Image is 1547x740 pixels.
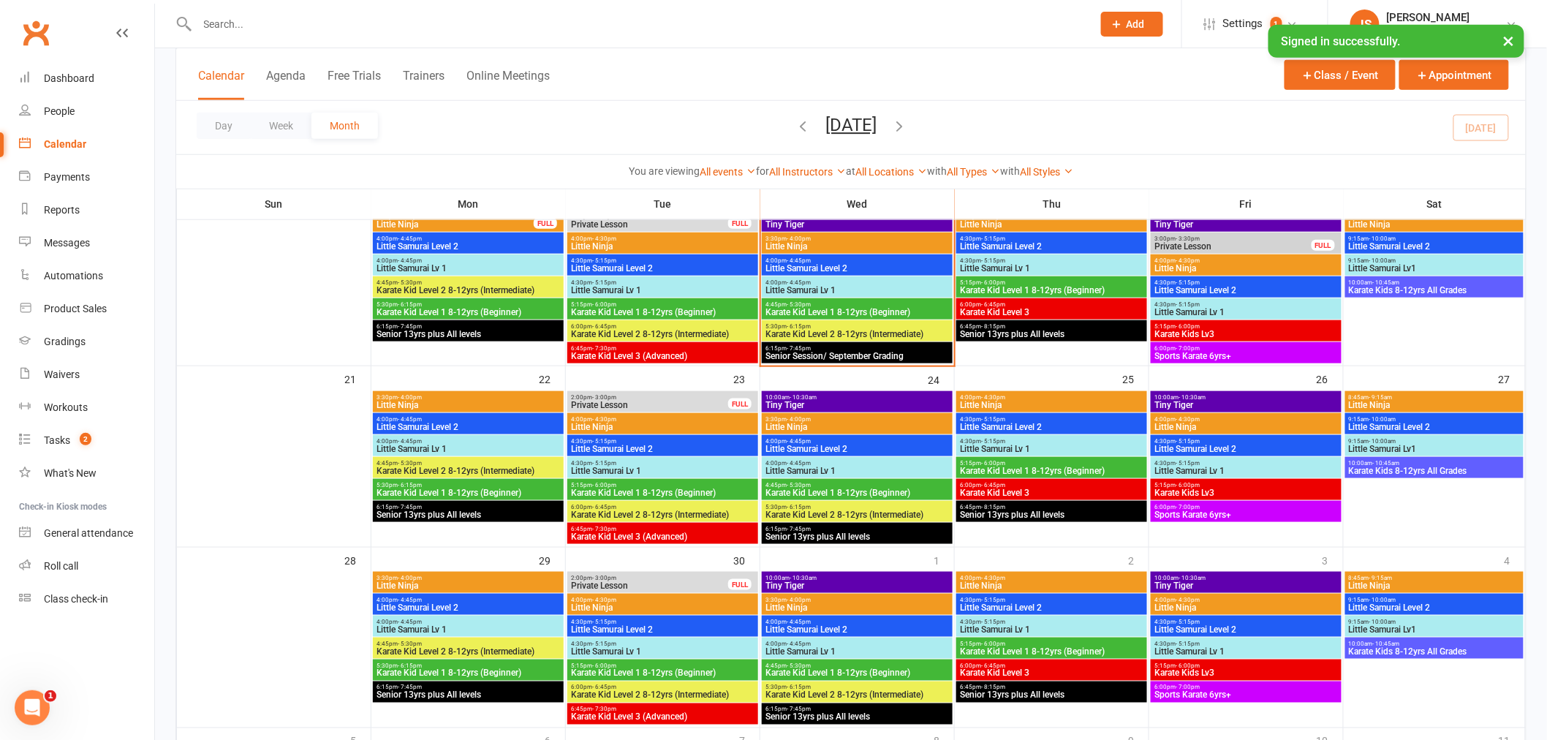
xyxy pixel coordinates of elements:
[19,62,154,95] a: Dashboard
[592,460,616,467] span: - 5:15pm
[1369,394,1393,401] span: - 9:15am
[1154,264,1339,273] span: Little Ninja
[846,165,855,177] strong: at
[765,467,950,475] span: Little Samurai Lv 1
[1176,460,1200,467] span: - 5:15pm
[193,14,1082,34] input: Search...
[1000,165,1020,177] strong: with
[765,242,950,251] span: Little Ninja
[1348,286,1521,295] span: Karate Kids 8-12yrs All Grades
[1154,401,1339,409] span: Tiny Tiger
[376,301,561,308] span: 5:30pm
[1154,345,1339,352] span: 6:00pm
[1348,242,1521,251] span: Little Samurai Level 2
[947,166,1000,178] a: All Types
[15,690,50,725] iframe: Intercom live chat
[765,438,950,445] span: 4:00pm
[398,460,422,467] span: - 5:30pm
[790,394,817,401] span: - 10:30am
[398,504,422,510] span: - 7:45pm
[1348,460,1521,467] span: 10:00am
[1176,323,1200,330] span: - 6:00pm
[765,286,950,295] span: Little Samurai Lv 1
[765,416,950,423] span: 3:30pm
[376,467,561,475] span: Karate Kid Level 2 8-12yrs (Intermediate)
[570,460,755,467] span: 4:30pm
[1348,235,1521,242] span: 9:15am
[1154,323,1339,330] span: 5:15pm
[1387,11,1477,24] div: [PERSON_NAME]
[959,220,1144,229] span: Little Ninja
[44,72,94,84] div: Dashboard
[1176,504,1200,510] span: - 7:00pm
[1176,235,1200,242] span: - 3:30pm
[376,488,561,497] span: Karate Kid Level 1 8-12yrs (Beginner)
[539,366,565,390] div: 22
[371,189,566,219] th: Mon
[376,257,561,264] span: 4:00pm
[570,488,755,497] span: Karate Kid Level 1 8-12yrs (Beginner)
[1399,60,1509,90] button: Appointment
[765,279,950,286] span: 4:00pm
[1373,279,1400,286] span: - 10:45am
[592,394,616,401] span: - 3:00pm
[1176,345,1200,352] span: - 7:00pm
[570,308,755,317] span: Karate Kid Level 1 8-12yrs (Beginner)
[376,423,561,431] span: Little Samurai Level 2
[1176,482,1200,488] span: - 6:00pm
[1350,10,1380,39] div: JS
[592,438,616,445] span: - 5:15pm
[927,165,947,177] strong: with
[959,235,1144,242] span: 4:30pm
[19,260,154,292] a: Automations
[1154,510,1339,519] span: Sports Karate 6yrs+
[1505,548,1525,572] div: 4
[765,220,950,229] span: Tiny Tiger
[376,308,561,317] span: Karate Kid Level 1 8-12yrs (Beginner)
[376,438,561,445] span: 4:00pm
[1127,18,1145,30] span: Add
[959,286,1144,295] span: Karate Kid Level 1 8-12yrs (Beginner)
[44,369,80,380] div: Waivers
[1020,166,1073,178] a: All Styles
[570,323,755,330] span: 6:00pm
[570,416,755,423] span: 4:00pm
[787,257,811,264] span: - 4:45pm
[570,352,755,360] span: Karate Kid Level 3 (Advanced)
[80,433,91,445] span: 2
[787,438,811,445] span: - 4:45pm
[376,460,561,467] span: 4:45pm
[592,345,616,352] span: - 7:30pm
[44,434,70,446] div: Tasks
[44,593,108,605] div: Class check-in
[934,548,954,572] div: 1
[981,323,1005,330] span: - 8:15pm
[1323,548,1343,572] div: 3
[733,548,760,572] div: 30
[1128,548,1149,572] div: 2
[311,113,378,139] button: Month
[1387,24,1477,37] div: Guy's Karate School
[765,510,950,519] span: Karate Kid Level 2 8-12yrs (Intermediate)
[1496,25,1522,56] button: ×
[959,438,1144,445] span: 4:30pm
[1154,220,1339,229] span: Tiny Tiger
[787,235,811,242] span: - 4:00pm
[570,345,755,352] span: 6:45pm
[1154,438,1339,445] span: 4:30pm
[344,366,371,390] div: 21
[328,69,381,100] button: Free Trials
[1154,416,1339,423] span: 4:00pm
[198,69,244,100] button: Calendar
[376,394,561,401] span: 3:30pm
[787,345,811,352] span: - 7:45pm
[44,560,78,572] div: Roll call
[1344,189,1526,219] th: Sat
[760,189,955,219] th: Wed
[44,303,107,314] div: Product Sales
[376,279,561,286] span: 4:45pm
[1348,416,1521,423] span: 9:15am
[1154,488,1339,497] span: Karate Kids Lv3
[570,445,755,453] span: Little Samurai Level 2
[1176,279,1200,286] span: - 5:15pm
